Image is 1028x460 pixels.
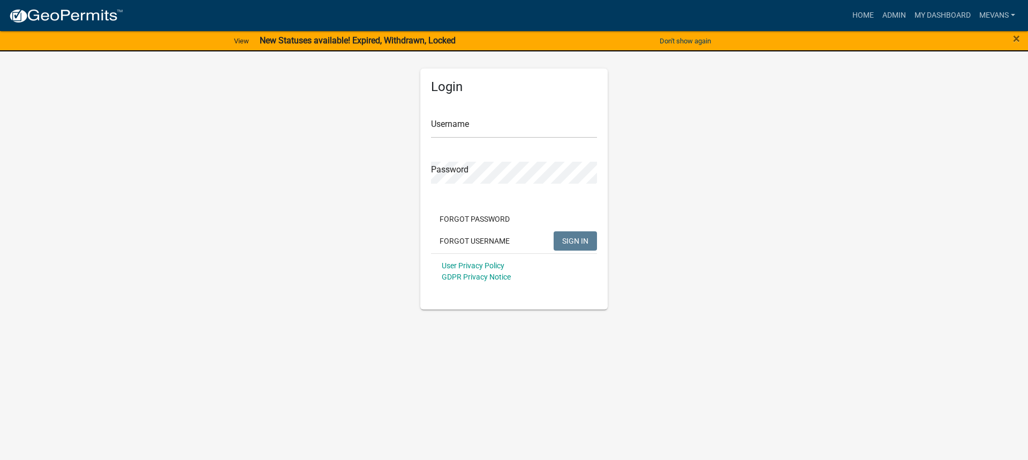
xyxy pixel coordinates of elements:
a: GDPR Privacy Notice [442,273,511,281]
a: View [230,32,253,50]
span: SIGN IN [562,236,588,245]
button: Close [1013,32,1020,45]
a: My Dashboard [910,5,975,26]
button: Forgot Password [431,209,518,229]
a: Admin [878,5,910,26]
strong: New Statuses available! Expired, Withdrawn, Locked [260,35,456,46]
a: Home [848,5,878,26]
h5: Login [431,79,597,95]
span: × [1013,31,1020,46]
button: Forgot Username [431,231,518,251]
a: Mevans [975,5,1019,26]
a: User Privacy Policy [442,261,504,270]
button: SIGN IN [554,231,597,251]
button: Don't show again [655,32,715,50]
